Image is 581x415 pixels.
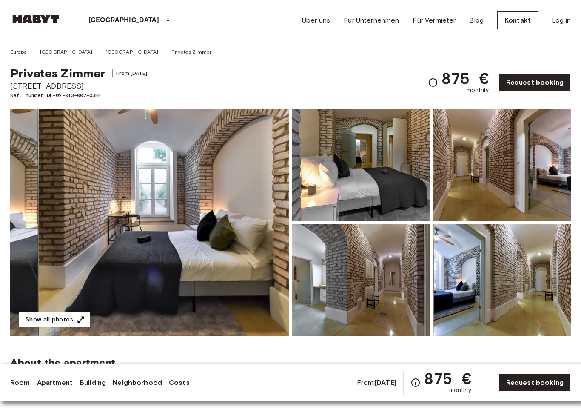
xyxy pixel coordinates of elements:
[169,378,190,388] a: Costs
[413,15,456,26] a: Für Vermieter
[302,15,330,26] a: Über uns
[292,224,430,336] img: Picture of unit DE-02-013-002-03HF
[171,48,211,56] a: Privates Zimmer
[428,77,438,88] svg: Check cost overview for full price breakdown. Please note that discounts apply to new joiners onl...
[424,371,471,386] span: 875 €
[344,15,399,26] a: Für Unternehmen
[37,378,73,388] a: Apartment
[19,312,90,328] button: Show all photos
[449,386,471,395] span: monthly
[469,15,484,26] a: Blog
[499,74,571,92] a: Request booking
[40,48,93,56] a: [GEOGRAPHIC_DATA]
[375,378,396,386] b: [DATE]
[552,15,571,26] a: Log in
[292,109,430,221] img: Picture of unit DE-02-013-002-03HF
[499,374,571,392] a: Request booking
[10,80,151,92] span: [STREET_ADDRESS]
[433,224,571,336] img: Picture of unit DE-02-013-002-03HF
[433,109,571,221] img: Picture of unit DE-02-013-002-03HF
[410,378,421,388] svg: Check cost overview for full price breakdown. Please note that discounts apply to new joiners onl...
[10,92,151,99] span: Ref. number DE-02-013-002-03HF
[10,356,115,369] span: About the apartment
[10,66,105,80] span: Privates Zimmer
[10,378,30,388] a: Room
[10,15,61,23] img: Habyt
[467,86,489,94] span: monthly
[441,71,489,86] span: 875 €
[105,48,158,56] a: [GEOGRAPHIC_DATA]
[497,11,538,29] a: Kontakt
[112,69,151,77] span: From [DATE]
[80,378,106,388] a: Building
[10,109,289,336] img: Marketing picture of unit DE-02-013-002-03HF
[113,378,162,388] a: Neighborhood
[357,378,396,387] span: From:
[10,48,27,56] a: Europa
[88,15,159,26] p: [GEOGRAPHIC_DATA]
